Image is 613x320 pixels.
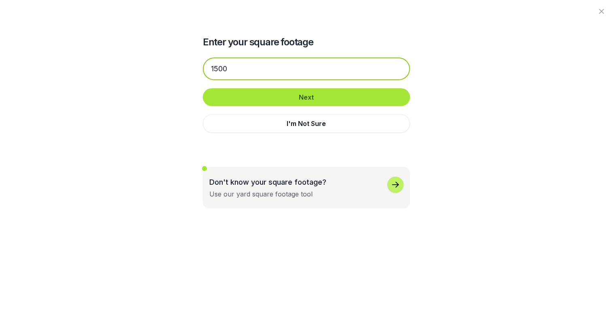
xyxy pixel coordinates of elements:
h2: Enter your square footage [203,36,410,49]
div: Use our yard square footage tool [209,189,313,199]
button: Next [203,88,410,106]
p: Don't know your square footage? [209,177,326,188]
button: Don't know your square footage?Use our yard square footage tool [203,167,410,209]
button: I'm Not Sure [203,114,410,133]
